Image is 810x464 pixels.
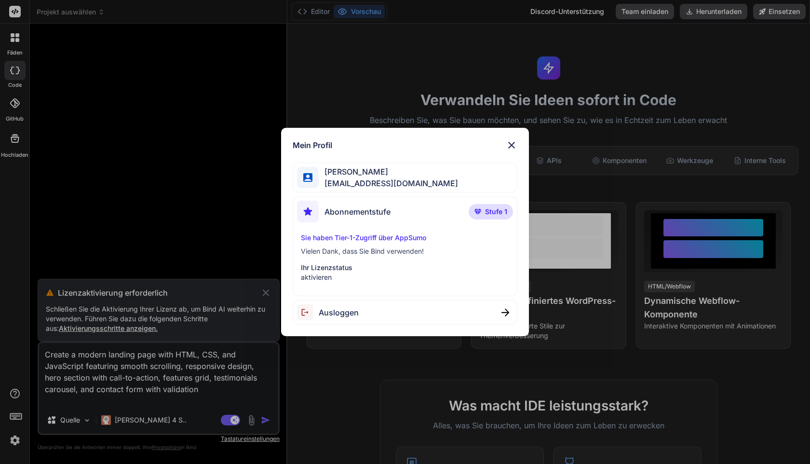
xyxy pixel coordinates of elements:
[297,201,319,222] img: Abonnement
[485,207,507,216] font: Stufe 1
[474,209,481,215] img: Prämie
[303,173,312,182] img: Profil
[297,304,319,320] img: ausloggen
[324,178,458,188] font: [EMAIL_ADDRESS][DOMAIN_NAME]
[324,167,388,177] font: [PERSON_NAME]
[319,308,359,317] font: Ausloggen
[506,139,517,151] img: schließen
[301,247,424,255] font: Vielen Dank, dass Sie Bind verwenden!
[324,207,391,217] font: Abonnementstufe
[301,233,426,242] font: Sie haben Tier-1-Zugriff über AppSumo
[501,309,509,316] img: schließen
[301,263,352,272] font: Ihr Lizenzstatus
[301,273,332,281] font: aktivieren
[293,140,332,150] font: Mein Profil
